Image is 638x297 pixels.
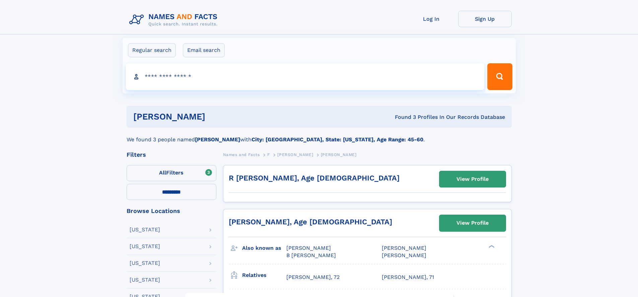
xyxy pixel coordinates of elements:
[130,261,160,266] div: [US_STATE]
[456,171,489,187] div: View Profile
[127,11,223,29] img: Logo Names and Facts
[382,252,426,258] span: [PERSON_NAME]
[456,215,489,231] div: View Profile
[277,152,313,157] span: [PERSON_NAME]
[127,128,512,144] div: We found 3 people named with .
[229,218,392,226] a: [PERSON_NAME], Age [DEMOGRAPHIC_DATA]
[195,136,240,143] b: [PERSON_NAME]
[242,270,286,281] h3: Relatives
[252,136,423,143] b: City: [GEOGRAPHIC_DATA], State: [US_STATE], Age Range: 45-60
[223,150,260,159] a: Names and Facts
[300,114,505,121] div: Found 3 Profiles In Our Records Database
[286,245,331,251] span: [PERSON_NAME]
[286,252,336,258] span: B [PERSON_NAME]
[439,171,506,187] a: View Profile
[183,43,225,57] label: Email search
[128,43,176,57] label: Regular search
[127,165,216,181] label: Filters
[127,208,216,214] div: Browse Locations
[133,113,300,121] h1: [PERSON_NAME]
[487,244,495,248] div: ❯
[382,274,434,281] a: [PERSON_NAME], 71
[321,152,357,157] span: [PERSON_NAME]
[487,63,512,90] button: Search Button
[267,150,270,159] a: F
[382,245,426,251] span: [PERSON_NAME]
[130,244,160,249] div: [US_STATE]
[130,227,160,232] div: [US_STATE]
[458,11,512,27] a: Sign Up
[159,169,166,176] span: All
[242,242,286,254] h3: Also known as
[127,152,216,158] div: Filters
[229,174,400,182] a: R [PERSON_NAME], Age [DEMOGRAPHIC_DATA]
[405,11,458,27] a: Log In
[277,150,313,159] a: [PERSON_NAME]
[130,277,160,283] div: [US_STATE]
[267,152,270,157] span: F
[439,215,506,231] a: View Profile
[126,63,485,90] input: search input
[286,274,340,281] a: [PERSON_NAME], 72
